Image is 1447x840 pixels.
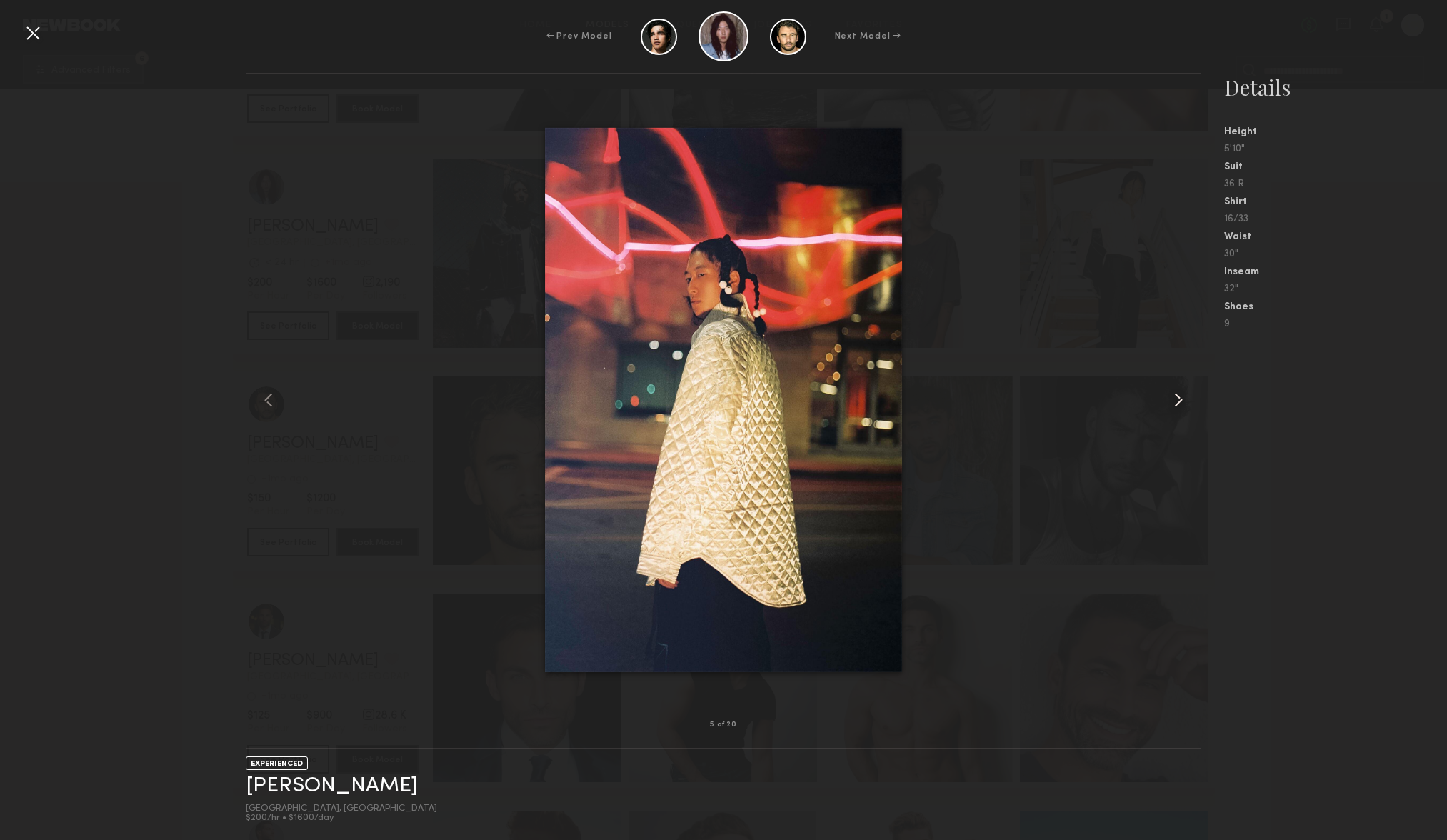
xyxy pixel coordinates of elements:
div: Height [1224,127,1447,137]
div: Shoes [1224,302,1447,312]
div: Shirt [1224,197,1447,207]
div: Inseam [1224,267,1447,277]
a: [PERSON_NAME] [246,775,418,797]
div: 30" [1224,249,1447,259]
div: 16/33 [1224,214,1447,224]
div: 36 R [1224,179,1447,189]
div: ← Prev Model [546,30,612,43]
div: Suit [1224,162,1447,172]
div: $200/hr • $1600/day [246,814,437,823]
div: [GEOGRAPHIC_DATA], [GEOGRAPHIC_DATA] [246,804,437,814]
div: 5'10" [1224,144,1447,154]
div: Waist [1224,232,1447,242]
div: 9 [1224,319,1447,329]
div: Details [1224,73,1447,101]
div: EXPERIENCED [246,756,308,770]
div: Next Model → [835,30,901,43]
div: 32" [1224,284,1447,294]
div: 5 of 20 [710,721,737,729]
